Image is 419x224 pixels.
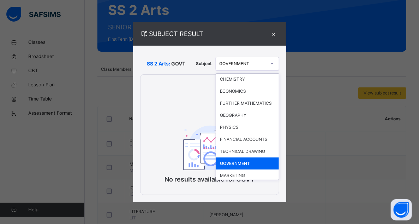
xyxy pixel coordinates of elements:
div: No results available for GOVT [140,105,279,195]
div: GEOGRAPHY [216,109,279,121]
span: SUBJECT RESULT [140,29,269,39]
span: SS 2 Arts: [147,60,170,67]
div: GOVERNMENT [216,157,279,170]
div: × [269,29,279,39]
div: MARKETING [216,170,279,182]
span: Subject [196,61,212,67]
span: GOVT [172,60,186,67]
div: ECONOMICS [216,85,279,97]
div: PHYSICS [216,121,279,133]
button: Open asap [391,199,412,220]
div: CHEMISTRY [216,73,279,85]
p: No results available for GOVT [140,174,279,184]
div: GOVERNMENT [220,61,266,67]
img: classEmptyState.7d4ec5dc6d57f4e1adfd249b62c1c528.svg [183,124,236,171]
div: FINANCIAL ACCOUNTS [216,133,279,145]
div: FURTHER MATHEMATICS [216,97,279,109]
div: TECHNICAL DRAWING [216,145,279,157]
